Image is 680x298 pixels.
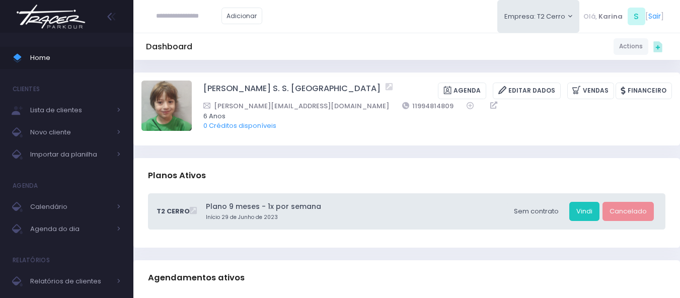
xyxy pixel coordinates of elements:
small: Início 29 de Junho de 2023 [206,213,504,221]
span: Importar da planilha [30,148,111,161]
span: S [628,8,645,25]
div: Sem contrato [507,202,566,221]
a: [PERSON_NAME] S. S. [GEOGRAPHIC_DATA] [203,83,381,99]
h3: Agendamentos ativos [148,263,245,292]
a: 0 Créditos disponíveis [203,121,276,130]
span: Home [30,51,121,64]
h4: Clientes [13,79,40,99]
span: Lista de clientes [30,104,111,117]
a: Actions [614,38,648,55]
h5: Dashboard [146,42,192,52]
span: Olá, [583,12,597,22]
span: Novo cliente [30,126,111,139]
h4: Relatórios [13,250,50,270]
a: Vendas [567,83,614,99]
a: Plano 9 meses - 1x por semana [206,201,504,212]
a: Agenda [438,83,486,99]
img: Martin Bettelli S. S. Barletta [141,81,192,131]
h3: Planos Ativos [148,161,206,190]
a: Adicionar [221,8,263,24]
span: Karina [598,12,623,22]
span: Agenda do dia [30,222,111,236]
a: 11994814809 [402,101,454,111]
a: Sair [648,11,661,22]
span: Relatórios de clientes [30,275,111,288]
div: [ ] [579,5,667,28]
a: Vindi [569,202,599,221]
span: T2 Cerro [157,206,190,216]
span: 6 Anos [203,111,659,121]
span: Calendário [30,200,111,213]
a: Financeiro [616,83,672,99]
h4: Agenda [13,176,38,196]
a: Editar Dados [493,83,561,99]
a: [PERSON_NAME][EMAIL_ADDRESS][DOMAIN_NAME] [203,101,389,111]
